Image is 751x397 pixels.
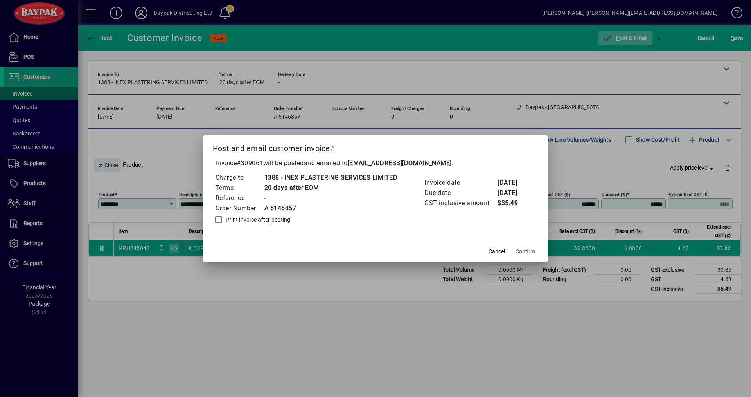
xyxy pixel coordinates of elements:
[484,245,509,259] button: Cancel
[304,159,452,167] span: and emailed to
[489,247,505,256] span: Cancel
[348,159,452,167] b: [EMAIL_ADDRESS][DOMAIN_NAME]
[264,173,398,183] td: 1388 - INEX PLASTERING SERVICES LIMITED
[264,183,398,193] td: 20 days after EOM
[215,203,264,213] td: Order Number
[213,159,539,168] p: Invoice will be posted .
[215,183,264,193] td: Terms
[215,193,264,203] td: Reference
[516,247,535,256] span: Confirm
[497,198,528,208] td: $35.49
[497,178,528,188] td: [DATE]
[497,188,528,198] td: [DATE]
[424,188,497,198] td: Due date
[512,245,538,259] button: Confirm
[424,198,497,208] td: GST inclusive amount
[215,173,264,183] td: Charge to
[424,178,497,188] td: Invoice date
[264,203,398,213] td: A 5146857
[203,135,548,158] h2: Post and email customer invoice?
[264,193,398,203] td: -
[237,159,263,167] span: #309061
[224,216,291,224] label: Print invoice after posting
